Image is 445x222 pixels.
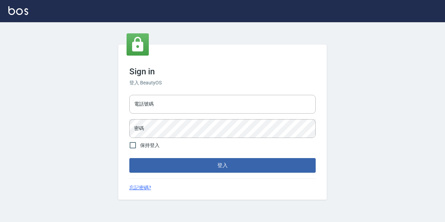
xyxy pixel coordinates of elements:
[129,79,316,87] h6: 登入 BeautyOS
[129,67,316,76] h3: Sign in
[140,142,160,149] span: 保持登入
[129,158,316,173] button: 登入
[129,184,151,191] a: 忘記密碼?
[8,6,28,15] img: Logo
